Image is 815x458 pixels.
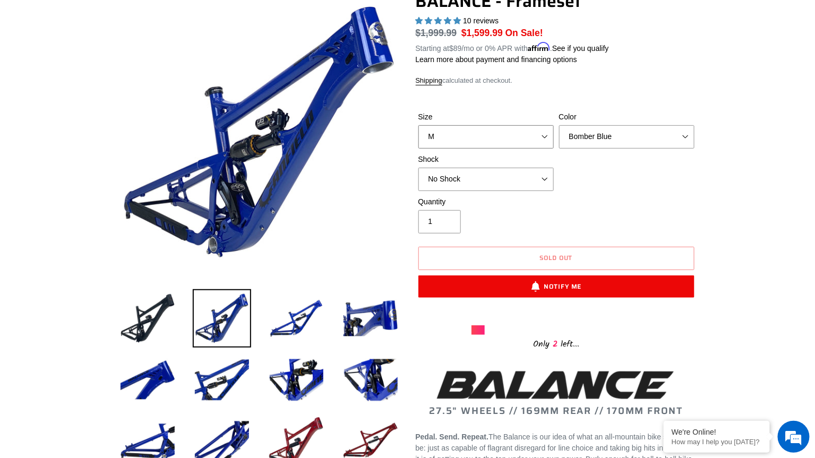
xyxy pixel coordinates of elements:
div: calculated at checkout. [416,75,697,86]
span: $89 [449,44,461,53]
s: $1,999.99 [416,28,457,38]
div: Minimize live chat window [174,5,200,31]
img: Load image into Gallery viewer, BALANCE - Frameset [341,289,400,348]
img: Load image into Gallery viewer, BALANCE - Frameset [193,289,251,348]
img: Load image into Gallery viewer, BALANCE - Frameset [118,351,177,409]
div: Chat with us now [71,59,194,73]
img: Load image into Gallery viewer, BALANCE - Frameset [267,351,325,409]
span: Sold out [539,253,573,263]
div: Navigation go back [12,58,28,74]
textarea: Type your message and hit 'Enter' [5,290,202,327]
img: Load image into Gallery viewer, BALANCE - Frameset [118,289,177,348]
a: Shipping [416,76,443,85]
label: Shock [418,154,554,165]
span: 10 reviews [463,16,499,25]
a: Learn more about payment and financing options [416,55,577,64]
img: Load image into Gallery viewer, BALANCE - Frameset [267,289,325,348]
span: 2 [550,338,561,351]
span: On Sale! [505,26,543,40]
h2: 27.5" WHEELS // 169MM REAR // 170MM FRONT [416,367,697,417]
a: See if you qualify - Learn more about Affirm Financing (opens in modal) [552,44,609,53]
div: We're Online! [672,428,762,436]
img: d_696896380_company_1647369064580_696896380 [34,53,61,80]
label: Size [418,111,554,123]
span: $1,599.99 [461,28,503,38]
p: How may I help you today? [672,438,762,446]
img: Load image into Gallery viewer, BALANCE - Frameset [193,351,251,409]
span: Affirm [528,42,550,51]
span: 5.00 stars [416,16,464,25]
button: Notify Me [418,275,694,298]
label: Quantity [418,196,554,208]
span: We're online! [62,134,147,241]
p: Starting at /mo or 0% APR with . [416,40,609,54]
button: Sold out [418,247,694,270]
img: Load image into Gallery viewer, BALANCE - Frameset [341,351,400,409]
label: Color [559,111,694,123]
b: Pedal. Send. Repeat. [416,433,489,441]
div: Only left... [471,335,641,351]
